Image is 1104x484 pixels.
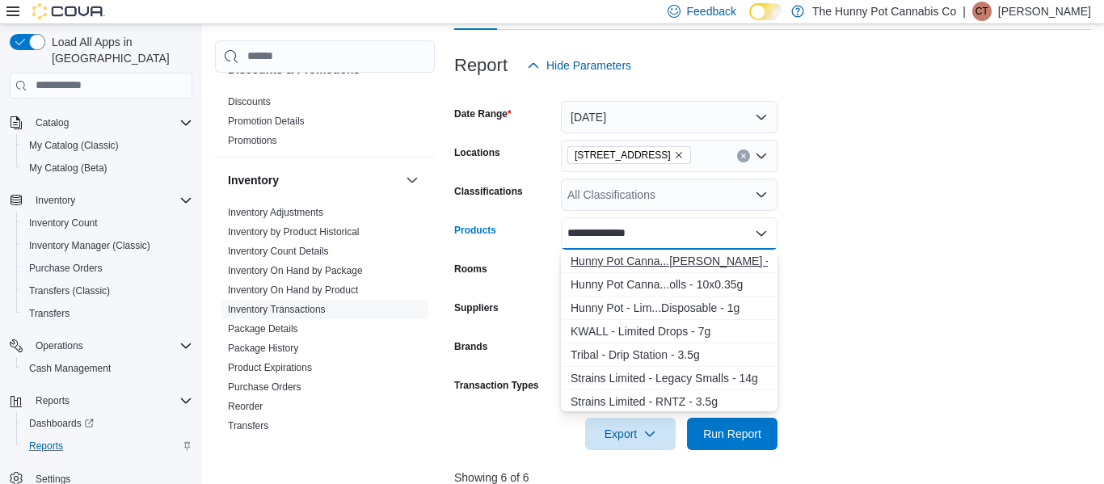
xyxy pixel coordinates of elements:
a: Reorder [228,401,263,412]
label: Suppliers [454,301,499,314]
a: My Catalog (Beta) [23,158,114,178]
span: Reports [23,436,192,456]
button: Hunny Pot Cannabis - Limited Drip Pre-Rolls - 10x0.35g [561,273,777,297]
span: Purchase Orders [228,381,301,394]
span: Run Report [703,426,761,442]
button: [DATE] [561,101,777,133]
span: Inventory Count [23,213,192,233]
label: Date Range [454,107,512,120]
div: KWALL - Limited Drops - 7g [571,323,768,339]
label: Products [454,224,496,237]
label: Transaction Types [454,379,538,392]
span: Discounts [228,95,271,108]
button: Hunny Pot - Limited Drip Liquid Diamonds AIO Disposable - 1g [561,297,777,320]
button: Inventory [402,170,422,190]
a: Discounts [228,96,271,107]
div: Strains Limited - Legacy Smalls - 14g [571,370,768,386]
button: Strains Limited - Legacy Smalls - 14g [561,367,777,390]
div: Strains Limited - RNTZ - 3.5g [571,394,768,410]
img: Cova [32,3,105,19]
span: Reports [29,440,63,452]
span: Catalog [29,113,192,133]
span: Transfers [29,307,70,320]
span: Promotion Details [228,115,305,128]
span: Reports [29,391,192,410]
span: Inventory On Hand by Package [228,264,363,277]
label: Locations [454,146,500,159]
h3: Inventory [228,172,279,188]
span: My Catalog (Beta) [29,162,107,175]
span: Reorder [228,400,263,413]
button: Inventory Manager (Classic) [16,234,199,257]
span: Inventory Count [29,217,98,229]
button: Inventory [228,172,399,188]
input: Dark Mode [749,3,783,20]
span: Purchase Orders [29,262,103,275]
span: Inventory Manager (Classic) [23,236,192,255]
a: Inventory Count [23,213,104,233]
a: Inventory On Hand by Package [228,265,363,276]
a: Package Details [228,323,298,335]
span: Catalog [36,116,69,129]
p: The Hunny Pot Cannabis Co [812,2,956,21]
button: Hunny Pot Cannabis - Limited Drip - 3.5g [561,250,777,273]
a: Inventory Manager (Classic) [23,236,157,255]
button: Clear input [737,149,750,162]
button: Remove 40 Centennial Pkwy from selection in this group [674,150,684,160]
a: Transfers (Classic) [23,281,116,301]
p: [PERSON_NAME] [998,2,1091,21]
button: Inventory Count [16,212,199,234]
span: CT [975,2,988,21]
span: Promotions [228,134,277,147]
a: Inventory On Hand by Product [228,284,358,296]
span: Inventory Transactions [228,303,326,316]
button: Inventory [3,189,199,212]
span: Inventory Adjustments [228,206,323,219]
span: Dashboards [29,417,94,430]
span: Export [595,418,666,450]
button: Operations [3,335,199,357]
a: My Catalog (Classic) [23,136,125,155]
span: My Catalog (Beta) [23,158,192,178]
a: Transfers [23,304,76,323]
button: Transfers [16,302,199,325]
button: Tribal - Drip Station - 3.5g [561,343,777,367]
button: Reports [3,389,199,412]
button: Transfers (Classic) [16,280,199,302]
button: KWALL - Limited Drops - 7g [561,320,777,343]
span: My Catalog (Classic) [29,139,119,152]
button: Reports [29,391,76,410]
button: Reports [16,435,199,457]
div: Hunny Pot Canna...[PERSON_NAME] - 3.5g [571,253,768,269]
span: Inventory Manager (Classic) [29,239,150,252]
a: Dashboards [23,414,100,433]
span: Package History [228,342,298,355]
a: Purchase Orders [23,259,109,278]
span: Product Expirations [228,361,312,374]
a: Promotion Details [228,116,305,127]
span: Cash Management [23,359,192,378]
span: Transfers (Classic) [29,284,110,297]
label: Rooms [454,263,487,276]
button: Open list of options [755,188,768,201]
div: Inventory [215,203,435,442]
button: My Catalog (Classic) [16,134,199,157]
button: Purchase Orders [16,257,199,280]
span: Hide Parameters [546,57,631,74]
span: Inventory [29,191,192,210]
div: Tribal - Drip Station - 3.5g [571,347,768,363]
span: Operations [29,336,192,356]
span: Transfers (Classic) [23,281,192,301]
button: Hide Parameters [520,49,638,82]
a: Inventory Count Details [228,246,329,257]
button: Inventory [29,191,82,210]
a: Package History [228,343,298,354]
a: Promotions [228,135,277,146]
button: Catalog [29,113,75,133]
span: Transfers [228,419,268,432]
span: Operations [36,339,83,352]
a: Cash Management [23,359,117,378]
button: Discounts & Promotions [402,60,422,79]
span: Load All Apps in [GEOGRAPHIC_DATA] [45,34,192,66]
span: Dashboards [23,414,192,433]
